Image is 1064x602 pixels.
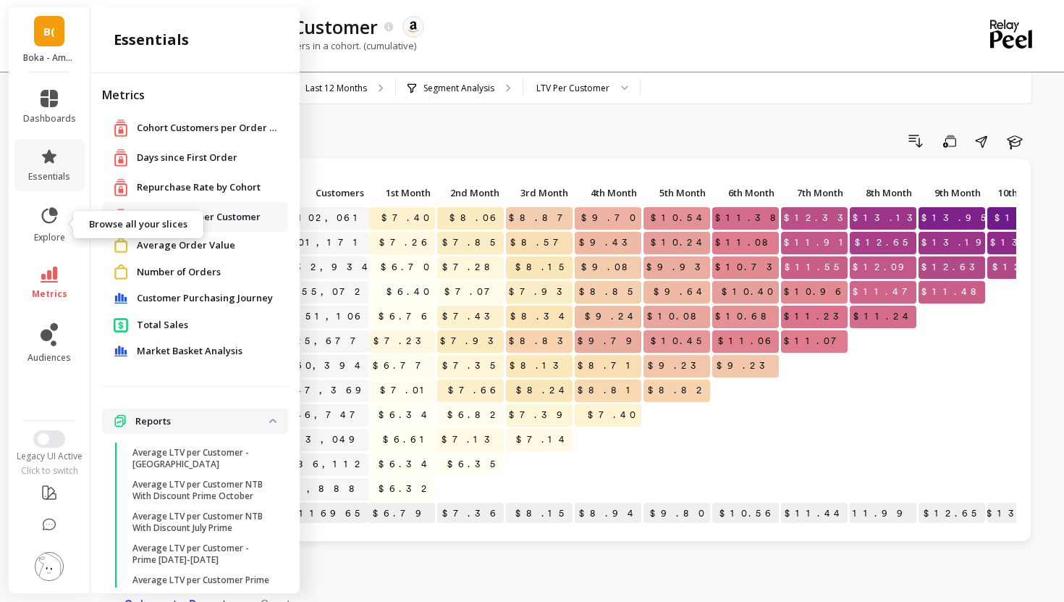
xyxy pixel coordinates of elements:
[781,503,848,524] p: $11.44
[132,543,271,566] p: Average LTV per Customer - Prime [DATE]-[DATE]
[712,183,779,203] p: 6th Month
[919,503,985,524] p: $12.65
[648,232,710,254] span: $10.24
[114,414,127,427] img: navigation item icon
[513,380,573,401] span: $8.24
[712,207,790,229] span: $11.38
[850,281,921,303] span: $11.47
[282,503,368,524] p: 116965
[282,380,375,401] a: 147,369
[137,291,276,306] a: Customer Purchasing Journey
[578,207,641,229] span: $9.70
[712,183,780,205] div: Toggle SortBy
[575,183,641,203] p: 4th Month
[850,503,916,524] p: $11.99
[506,404,576,426] span: $7.39
[506,503,573,524] p: $8.15
[32,288,67,300] span: metrics
[370,355,435,377] span: $6.77
[575,330,646,352] span: $9.79
[368,183,436,205] div: Toggle SortBy
[575,355,641,377] span: $8.71
[507,306,573,327] span: $8.34
[853,187,912,198] span: 8th Month
[114,119,128,137] img: navigation item icon
[114,264,128,280] img: navigation item icon
[918,183,987,205] div: Toggle SortBy
[34,232,65,243] span: explore
[850,306,916,327] span: $11.24
[444,404,504,426] span: $6.82
[135,414,269,429] p: Reports
[377,380,435,401] span: $7.01
[282,183,368,203] p: Customers
[506,281,576,303] span: $7.93
[132,511,271,534] p: Average LTV per Customer NTB With Discount July Prime
[282,256,376,278] a: 132,934
[781,207,857,229] span: $12.33
[849,183,918,205] div: Toggle SortBy
[282,404,369,426] a: 146,747
[536,81,609,95] div: LTV Per Customer
[919,232,995,254] span: $13.19
[114,208,128,226] img: navigation item icon
[132,447,271,470] p: Average LTV per Customer - [GEOGRAPHIC_DATA]
[436,183,505,205] div: Toggle SortBy
[990,187,1050,198] span: 10th Month
[712,503,779,524] p: $10.56
[715,330,779,352] span: $11.06
[921,187,981,198] span: 9th Month
[992,207,1054,229] span: $14.50
[852,232,916,254] span: $12.65
[9,451,90,462] div: Legacy UI Active
[368,183,435,203] p: 1st Month
[919,183,985,203] p: 9th Month
[28,352,71,364] span: audiences
[651,281,710,303] span: $9.64
[437,503,504,524] p: $7.36
[582,306,641,327] span: $9.24
[137,151,276,165] a: Days since First Order
[576,281,641,303] span: $8.85
[575,380,641,401] span: $8.81
[292,306,368,327] a: 151,106
[643,183,712,205] div: Toggle SortBy
[439,256,504,278] span: $7.28
[781,306,853,327] span: $11.23
[507,355,573,377] span: $8.13
[506,183,573,203] p: 3rd Month
[578,256,641,278] span: $9.08
[407,20,420,33] img: api.amazon.svg
[281,183,350,205] div: Toggle SortBy
[850,183,916,203] p: 8th Month
[782,256,848,278] span: $11.55
[509,187,568,198] span: 3rd Month
[295,207,368,229] a: 102,061
[513,429,573,451] span: $7.14
[780,183,849,205] div: Toggle SortBy
[114,317,128,333] img: navigation item icon
[23,52,76,64] p: Boka - Amazon (Essor)
[712,232,782,254] span: $11.08
[137,121,282,135] a: Cohort Customers per Order Count
[644,306,710,327] span: $10.08
[114,293,128,304] img: navigation item icon
[445,380,504,401] span: $7.66
[33,430,65,448] button: Switch to New UI
[288,281,368,303] a: 155,072
[295,453,368,475] a: 86,112
[137,238,235,253] span: Average Order Value
[440,187,499,198] span: 2nd Month
[43,23,55,40] span: B(
[648,330,710,352] span: $10.45
[712,256,786,278] span: $10.73
[442,281,504,303] span: $7.07
[137,151,237,165] span: Days since First Order
[781,281,849,303] span: $10.96
[137,291,273,306] span: Customer Purchasing Journey
[850,207,926,229] span: $13.13
[376,478,435,500] span: $6.32
[506,207,577,229] span: $8.87
[282,355,368,377] a: 160,394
